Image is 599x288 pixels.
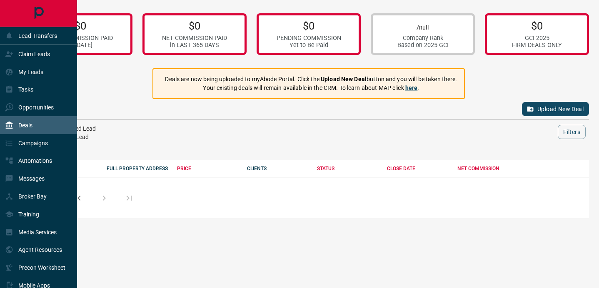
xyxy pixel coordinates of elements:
div: NET COMMISSION [457,166,519,171]
div: Yet to Be Paid [277,42,341,49]
p: $0 [48,20,113,32]
div: in [DATE] [48,42,113,49]
button: Filters [558,125,586,139]
div: GCI 2025 [512,35,562,42]
div: FULL PROPERTY ADDRESS [107,166,168,171]
div: FIRM DEALS ONLY [512,42,562,49]
p: $0 [162,20,227,32]
div: STATUS [317,166,379,171]
div: NET COMMISSION PAID [162,35,227,42]
p: $0 [512,20,562,32]
button: Upload New Deal [522,102,589,116]
span: /null [417,24,429,31]
div: Based on 2025 GCI [397,42,449,49]
strong: Upload New Deal [321,76,367,82]
div: PRICE [177,166,239,171]
div: CLOSE DATE [387,166,449,171]
div: CLIENTS [247,166,309,171]
a: here [405,84,418,91]
div: NET COMMISSION PAID [48,35,113,42]
p: Deals are now being uploaded to myAbode Portal. Click the button and you will be taken there. [165,75,457,84]
p: $0 [277,20,341,32]
p: Your existing deals will remain available in the CRM. To learn about MAP click . [165,84,457,92]
div: Company Rank [397,35,449,42]
div: PENDING COMMISSION [277,35,341,42]
div: in LAST 365 DAYS [162,42,227,49]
